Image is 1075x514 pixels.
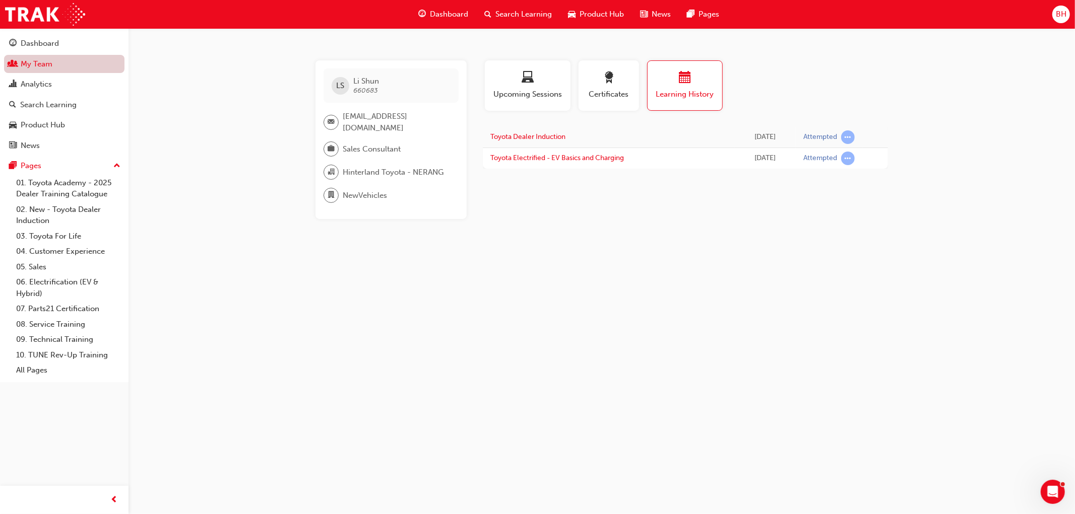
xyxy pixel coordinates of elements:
span: pages-icon [9,162,17,171]
div: Mon Sep 22 2025 09:31:59 GMT+1000 (Australian Eastern Standard Time) [742,153,788,164]
a: pages-iconPages [679,4,727,25]
span: up-icon [113,160,120,173]
button: DashboardMy TeamAnalyticsSearch LearningProduct HubNews [4,32,124,157]
a: 05. Sales [12,259,124,275]
a: guage-iconDashboard [410,4,476,25]
span: Hinterland Toyota - NERANG [343,167,444,178]
a: Toyota Dealer Induction [490,132,565,141]
a: 09. Technical Training [12,332,124,347]
span: Dashboard [430,9,468,20]
span: car-icon [9,121,17,130]
span: learningRecordVerb_ATTEMPT-icon [841,130,855,144]
a: 02. New - Toyota Dealer Induction [12,202,124,229]
a: 06. Electrification (EV & Hybrid) [12,274,124,301]
a: 07. Parts21 Certification [12,301,124,317]
a: Product Hub [4,116,124,134]
span: search-icon [9,101,16,110]
span: briefcase-icon [328,142,335,156]
span: Li Shun [353,77,379,86]
a: Analytics [4,75,124,94]
a: 03. Toyota For Life [12,229,124,244]
span: Product Hub [580,9,624,20]
button: Certificates [579,60,639,111]
span: prev-icon [111,494,118,506]
a: All Pages [12,362,124,378]
span: search-icon [484,8,491,21]
span: [EMAIL_ADDRESS][DOMAIN_NAME] [343,111,451,133]
span: 660683 [353,86,378,95]
span: pages-icon [687,8,694,21]
a: Toyota Electrified - EV Basics and Charging [490,154,624,162]
iframe: Intercom live chat [1041,480,1065,504]
a: 01. Toyota Academy - 2025 Dealer Training Catalogue [12,175,124,202]
a: car-iconProduct Hub [560,4,632,25]
span: guage-icon [418,8,426,21]
span: Learning History [655,89,715,100]
button: Learning History [647,60,723,111]
a: Dashboard [4,34,124,53]
a: 04. Customer Experience [12,244,124,259]
button: BH [1052,6,1070,23]
button: Upcoming Sessions [485,60,571,111]
span: people-icon [9,60,17,69]
span: Upcoming Sessions [492,89,563,100]
span: news-icon [640,8,648,21]
span: BH [1056,9,1066,20]
div: Attempted [803,132,837,142]
span: chart-icon [9,80,17,89]
a: 10. TUNE Rev-Up Training [12,347,124,363]
span: Certificates [586,89,631,100]
span: NewVehicles [343,190,387,201]
span: car-icon [568,8,576,21]
button: Pages [4,157,124,175]
span: learningRecordVerb_ATTEMPT-icon [841,152,855,165]
img: Trak [5,3,85,26]
a: news-iconNews [632,4,679,25]
div: Product Hub [21,119,65,131]
span: news-icon [9,141,17,151]
span: laptop-icon [522,71,534,85]
div: Mon Sep 22 2025 09:38:08 GMT+1000 (Australian Eastern Standard Time) [742,131,788,143]
div: Search Learning [20,99,77,111]
div: Dashboard [21,38,59,49]
a: search-iconSearch Learning [476,4,560,25]
div: Pages [21,160,41,172]
div: Analytics [21,79,52,90]
a: News [4,136,124,155]
a: 08. Service Training [12,317,124,332]
a: Search Learning [4,96,124,114]
span: calendar-icon [679,71,691,85]
a: My Team [4,55,124,74]
div: News [21,140,40,152]
span: Sales Consultant [343,143,401,155]
span: organisation-icon [328,166,335,179]
span: News [652,9,671,20]
span: guage-icon [9,39,17,48]
span: department-icon [328,189,335,202]
span: Search Learning [495,9,552,20]
span: LS [337,80,345,92]
div: Attempted [803,154,837,163]
span: email-icon [328,116,335,129]
span: award-icon [603,71,615,85]
span: Pages [699,9,719,20]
